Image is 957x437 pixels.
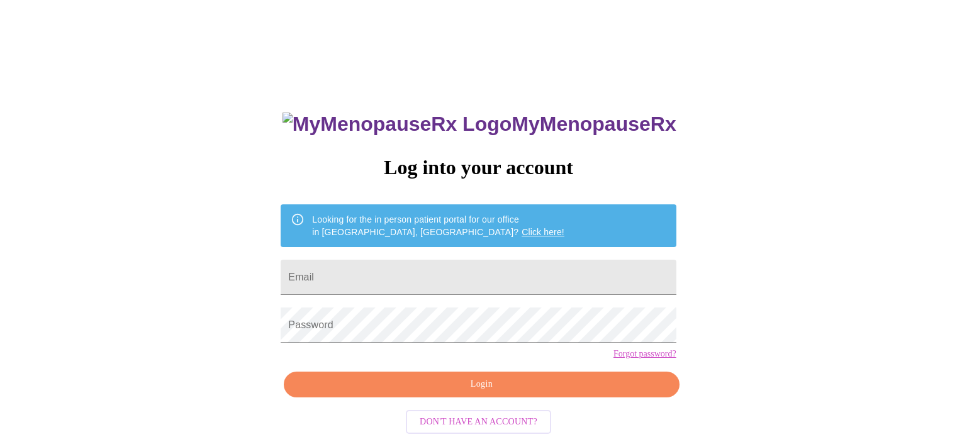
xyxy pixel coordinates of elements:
button: Login [284,372,679,397]
a: Forgot password? [613,349,676,359]
h3: MyMenopauseRx [283,113,676,136]
img: MyMenopauseRx Logo [283,113,512,136]
span: Don't have an account? [420,414,537,430]
a: Click here! [522,227,564,237]
a: Don't have an account? [403,415,554,426]
button: Don't have an account? [406,410,551,434]
span: Login [298,377,664,392]
h3: Log into your account [281,156,676,179]
div: Looking for the in person patient portal for our office in [GEOGRAPHIC_DATA], [GEOGRAPHIC_DATA]? [312,208,564,243]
